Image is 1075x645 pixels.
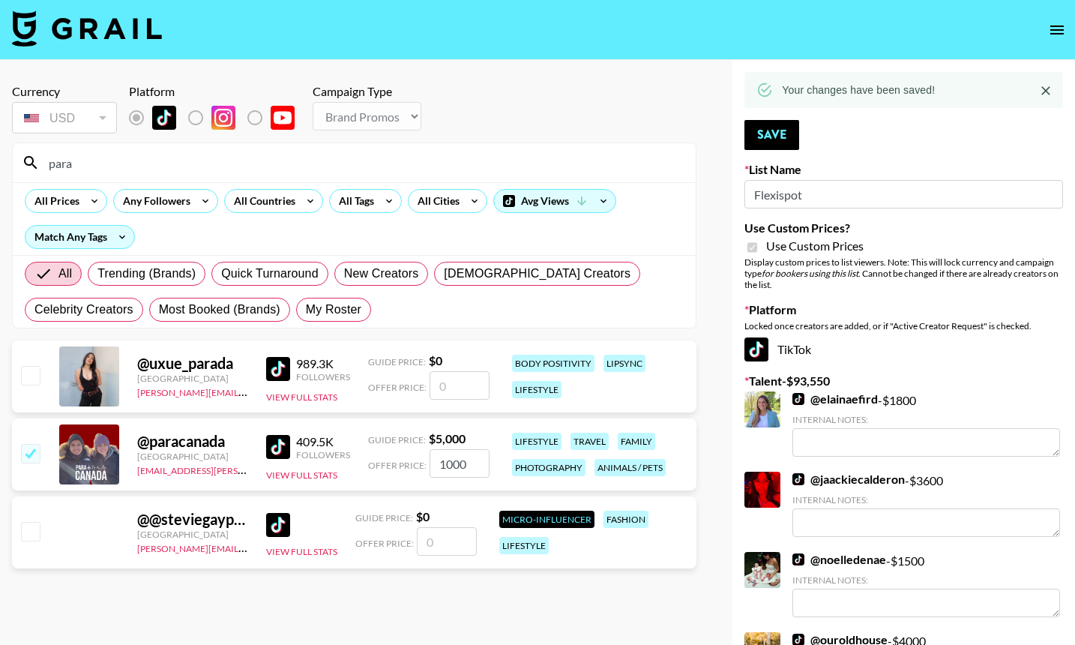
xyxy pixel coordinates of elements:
[344,265,419,283] span: New Creators
[12,10,162,46] img: Grail Talent
[494,190,615,212] div: Avg Views
[792,574,1060,586] div: Internal Notes:
[744,120,799,150] button: Save
[792,472,1060,537] div: - $ 3600
[429,353,442,367] strong: $ 0
[159,301,280,319] span: Most Booked (Brands)
[355,538,414,549] span: Offer Price:
[368,382,427,393] span: Offer Price:
[296,434,350,449] div: 409.5K
[744,302,1063,317] label: Platform
[430,371,490,400] input: 0
[221,265,319,283] span: Quick Turnaround
[792,391,878,406] a: @elainaefird
[512,433,561,450] div: lifestyle
[429,431,466,445] strong: $ 5,000
[313,84,421,99] div: Campaign Type
[306,301,361,319] span: My Roster
[266,357,290,381] img: TikTok
[137,529,248,540] div: [GEOGRAPHIC_DATA]
[744,320,1063,331] div: Locked once creators are added, or if "Active Creator Request" is checked.
[12,84,117,99] div: Currency
[25,190,82,212] div: All Prices
[744,373,1063,388] label: Talent - $ 93,550
[512,381,561,398] div: lifestyle
[129,84,307,99] div: Platform
[266,513,290,537] img: TikTok
[137,432,248,451] div: @ paracanada
[137,540,359,554] a: [PERSON_NAME][EMAIL_ADDRESS][DOMAIN_NAME]
[296,371,350,382] div: Followers
[792,472,905,487] a: @jaackiecalderon
[129,102,307,133] div: List locked to TikTok.
[512,355,594,372] div: body positivity
[114,190,193,212] div: Any Followers
[744,220,1063,235] label: Use Custom Prices?
[594,459,666,476] div: animals / pets
[137,373,248,384] div: [GEOGRAPHIC_DATA]
[744,337,768,361] img: TikTok
[417,527,477,556] input: 0
[409,190,463,212] div: All Cities
[137,451,248,462] div: [GEOGRAPHIC_DATA]
[296,356,350,371] div: 989.3K
[40,151,687,175] input: Search by User Name
[766,238,864,253] span: Use Custom Prices
[1035,79,1057,102] button: Close
[570,433,609,450] div: travel
[744,162,1063,177] label: List Name
[499,511,594,528] div: Micro-Influencer
[792,553,804,565] img: TikTok
[430,449,490,478] input: 5,000
[368,356,426,367] span: Guide Price:
[152,106,176,130] img: TikTok
[792,494,1060,505] div: Internal Notes:
[225,190,298,212] div: All Countries
[1042,15,1072,45] button: open drawer
[266,469,337,481] button: View Full Stats
[792,414,1060,425] div: Internal Notes:
[34,301,133,319] span: Celebrity Creators
[12,99,117,136] div: Currency is locked to USD
[744,337,1063,361] div: TikTok
[792,393,804,405] img: TikTok
[296,449,350,460] div: Followers
[512,459,585,476] div: photography
[782,76,935,103] div: Your changes have been saved!
[368,460,427,471] span: Offer Price:
[792,552,1060,617] div: - $ 1500
[355,512,413,523] span: Guide Price:
[330,190,377,212] div: All Tags
[416,509,430,523] strong: $ 0
[271,106,295,130] img: YouTube
[499,537,549,554] div: lifestyle
[97,265,196,283] span: Trending (Brands)
[137,462,359,476] a: [EMAIL_ADDRESS][PERSON_NAME][DOMAIN_NAME]
[444,265,630,283] span: [DEMOGRAPHIC_DATA] Creators
[25,226,134,248] div: Match Any Tags
[603,355,645,372] div: lipsync
[266,546,337,557] button: View Full Stats
[266,435,290,459] img: TikTok
[792,391,1060,457] div: - $ 1800
[15,105,114,131] div: USD
[266,391,337,403] button: View Full Stats
[58,265,72,283] span: All
[618,433,655,450] div: family
[744,256,1063,290] div: Display custom prices to list viewers. Note: This will lock currency and campaign type . Cannot b...
[368,434,426,445] span: Guide Price:
[137,510,248,529] div: @ @steviegayparade
[792,473,804,485] img: TikTok
[211,106,235,130] img: Instagram
[137,354,248,373] div: @ uxue_parada
[762,268,858,279] em: for bookers using this list
[603,511,648,528] div: fashion
[137,384,359,398] a: [PERSON_NAME][EMAIL_ADDRESS][DOMAIN_NAME]
[792,552,886,567] a: @noelledenae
